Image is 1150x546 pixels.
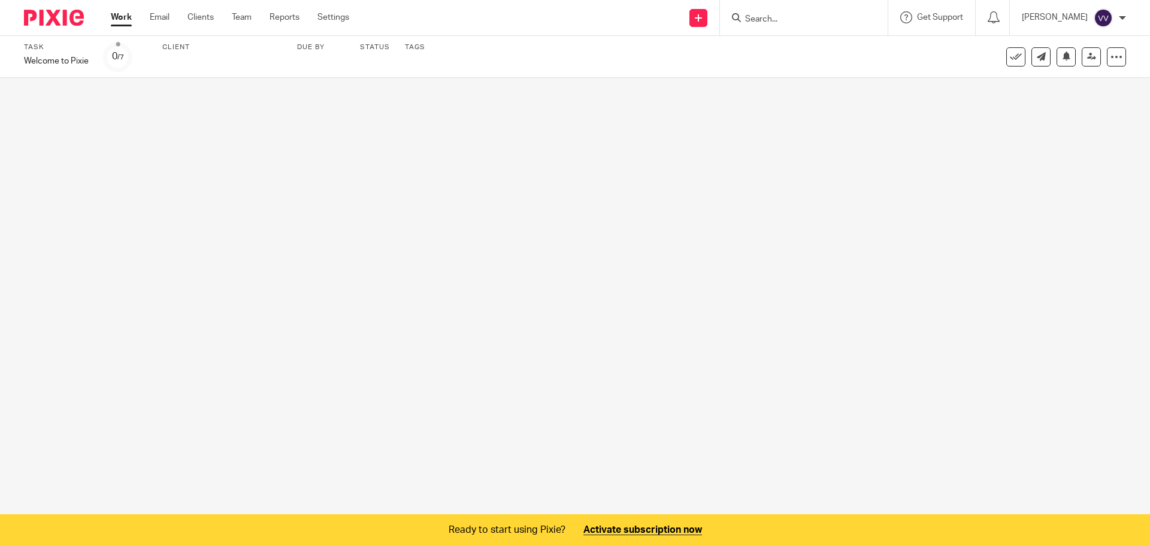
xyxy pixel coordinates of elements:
img: svg%3E [1094,8,1113,28]
label: Due by [297,43,345,52]
a: Settings [317,11,349,23]
small: /7 [117,54,124,61]
label: Tags [405,43,425,52]
span: Get Support [917,13,963,22]
a: Email [150,11,170,23]
div: Welcome to Pixie [24,55,89,67]
input: Search [744,14,852,25]
label: Status [360,43,390,52]
a: Reports [270,11,299,23]
img: Pixie [24,10,84,26]
label: Task [24,43,89,52]
a: Team [232,11,252,23]
label: Client [162,43,282,52]
p: [PERSON_NAME] [1022,11,1088,23]
a: Clients [187,11,214,23]
div: 0 [112,50,124,64]
a: Work [111,11,132,23]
